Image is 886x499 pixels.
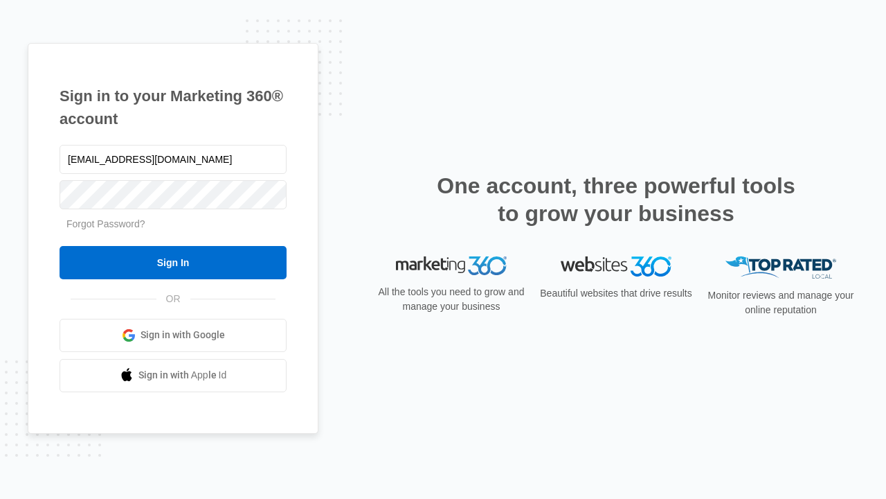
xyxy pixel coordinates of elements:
[396,256,507,276] img: Marketing 360
[60,85,287,130] h1: Sign in to your Marketing 360® account
[725,256,836,279] img: Top Rated Local
[138,368,227,383] span: Sign in with Apple Id
[66,218,145,229] a: Forgot Password?
[141,328,225,342] span: Sign in with Google
[60,145,287,174] input: Email
[374,285,529,314] p: All the tools you need to grow and manage your business
[60,246,287,279] input: Sign In
[539,286,694,301] p: Beautiful websites that drive results
[561,256,671,277] img: Websites 360
[60,319,287,352] a: Sign in with Google
[60,359,287,392] a: Sign in with Apple Id
[703,288,858,317] p: Monitor reviews and manage your online reputation
[156,292,190,306] span: OR
[433,172,799,227] h2: One account, three powerful tools to grow your business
